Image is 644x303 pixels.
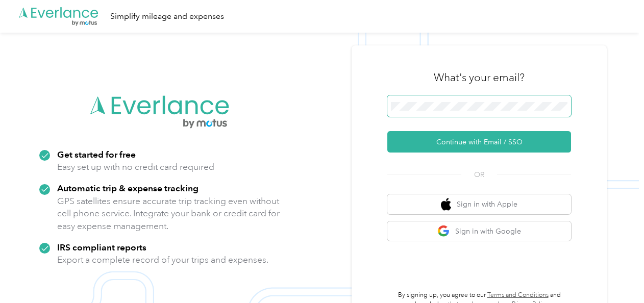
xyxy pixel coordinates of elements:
[57,254,268,266] p: Export a complete record of your trips and expenses.
[57,195,280,233] p: GPS satellites ensure accurate trip tracking even without cell phone service. Integrate your bank...
[110,10,224,23] div: Simplify mileage and expenses
[387,221,571,241] button: google logoSign in with Google
[57,161,214,173] p: Easy set up with no credit card required
[57,149,136,160] strong: Get started for free
[441,198,451,211] img: apple logo
[487,291,549,299] a: Terms and Conditions
[461,169,497,180] span: OR
[434,70,525,85] h3: What's your email?
[57,183,199,193] strong: Automatic trip & expense tracking
[387,131,571,153] button: Continue with Email / SSO
[387,194,571,214] button: apple logoSign in with Apple
[437,225,450,238] img: google logo
[57,242,146,252] strong: IRS compliant reports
